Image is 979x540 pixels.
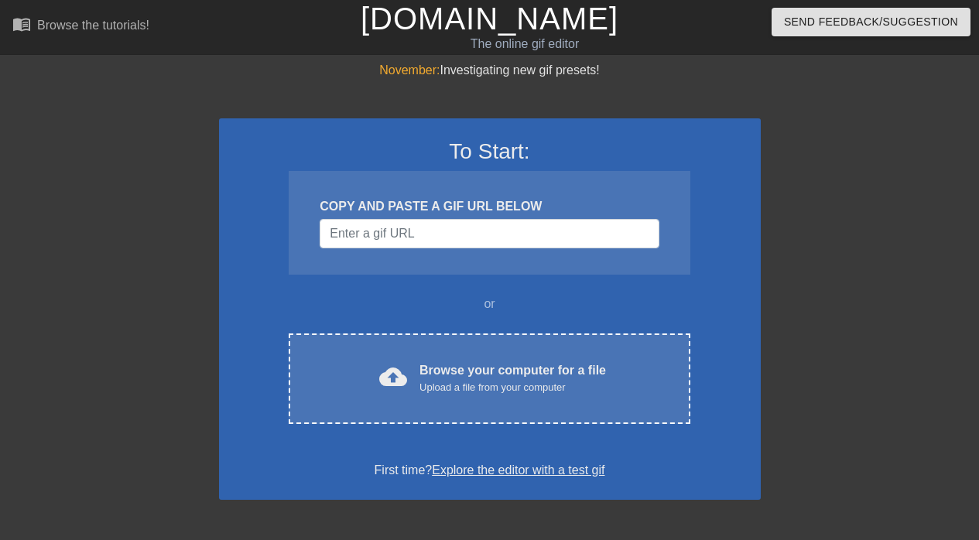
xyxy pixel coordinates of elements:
span: cloud_upload [379,363,407,391]
input: Username [320,219,659,248]
a: [DOMAIN_NAME] [361,2,618,36]
span: menu_book [12,15,31,33]
button: Send Feedback/Suggestion [772,8,970,36]
div: Investigating new gif presets! [219,61,761,80]
a: Explore the editor with a test gif [432,463,604,477]
div: The online gif editor [334,35,716,53]
h3: To Start: [239,138,741,165]
span: Send Feedback/Suggestion [784,12,958,32]
div: COPY AND PASTE A GIF URL BELOW [320,197,659,216]
div: Upload a file from your computer [419,380,606,395]
a: Browse the tutorials! [12,15,149,39]
div: Browse your computer for a file [419,361,606,395]
div: Browse the tutorials! [37,19,149,32]
span: November: [379,63,440,77]
div: or [259,295,721,313]
div: First time? [239,461,741,480]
